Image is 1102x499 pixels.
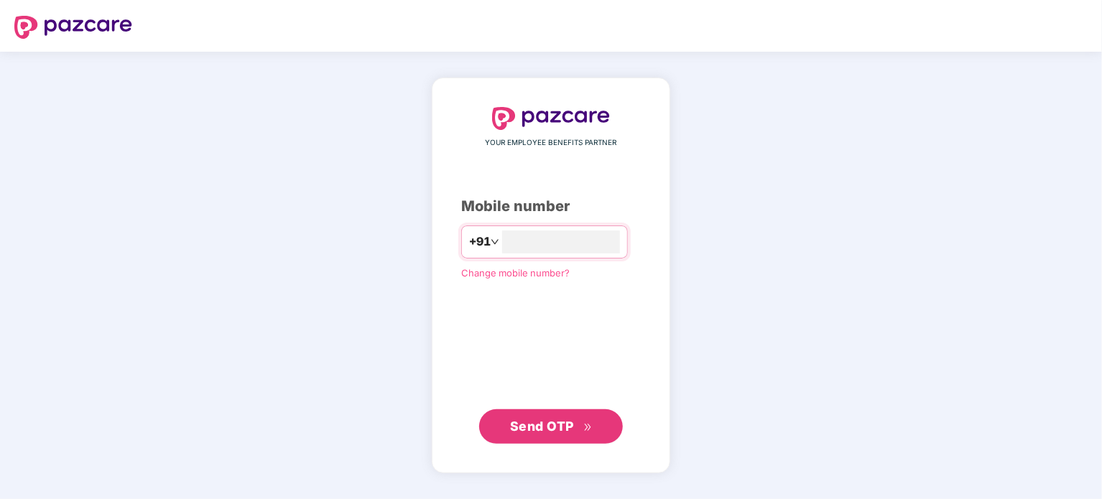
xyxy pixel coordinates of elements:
[583,423,593,432] span: double-right
[469,233,491,251] span: +91
[510,419,574,434] span: Send OTP
[461,195,641,218] div: Mobile number
[486,137,617,149] span: YOUR EMPLOYEE BENEFITS PARTNER
[479,409,623,444] button: Send OTPdouble-right
[491,238,499,246] span: down
[461,267,570,279] a: Change mobile number?
[492,107,610,130] img: logo
[14,16,132,39] img: logo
